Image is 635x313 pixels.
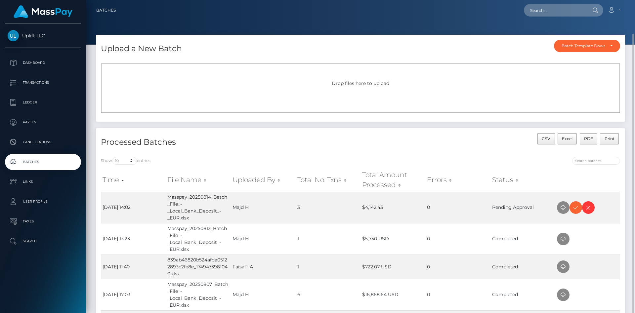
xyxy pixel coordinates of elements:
th: Uploaded By: activate to sort column ascending [231,168,296,192]
td: Masspay_20250812_Batch_File_-_Local_Bank_Deposit_-_EUR.xlsx [166,223,231,254]
th: Errors: activate to sort column ascending [425,168,490,192]
button: Print [600,133,619,144]
a: Links [5,174,81,190]
td: Completed [490,279,555,310]
td: $4,142.43 [360,192,425,223]
td: Majd H [231,223,296,254]
p: Links [8,177,78,187]
td: [DATE] 13:23 [101,223,166,254]
td: [DATE] 17:03 [101,279,166,310]
td: $16,868.64 USD [360,279,425,310]
span: Uplift LLC [5,33,81,39]
td: Completed [490,254,555,279]
img: MassPay Logo [14,5,72,18]
th: Total Amount Processed: activate to sort column ascending [360,168,425,192]
td: Masspay_20250814_Batch_File_-_Local_Bank_Deposit_-_EUR.xlsx [166,192,231,223]
a: Cancellations [5,134,81,150]
td: 6 [296,279,360,310]
span: Excel [562,136,572,141]
td: Completed [490,223,555,254]
a: Payees [5,114,81,131]
td: Majd H [231,279,296,310]
span: Drop files here to upload [332,80,389,86]
p: Ledger [8,98,78,107]
label: Show entries [101,157,150,165]
th: Status: activate to sort column ascending [490,168,555,192]
p: Batches [8,157,78,167]
td: 3 [296,192,360,223]
p: Cancellations [8,137,78,147]
h4: Processed Batches [101,137,356,148]
th: Total No. Txns: activate to sort column ascending [296,168,360,192]
button: Excel [558,133,577,144]
p: Dashboard [8,58,78,68]
th: File Name: activate to sort column ascending [166,168,231,192]
td: Pending Approval [490,192,555,223]
td: 0 [425,223,490,254]
p: Search [8,236,78,246]
input: Search batches [572,157,620,165]
a: Dashboard [5,55,81,71]
a: User Profile [5,193,81,210]
a: Batches [5,154,81,170]
td: 1 [296,223,360,254]
td: 0 [425,192,490,223]
td: $5,750 USD [360,223,425,254]
div: Batch Template Download [562,43,605,49]
p: Transactions [8,78,78,88]
td: 839ab46820b524afda05122893c2fe8e_1749473981040.xlsx [166,254,231,279]
span: PDF [584,136,593,141]
select: Showentries [112,157,137,165]
td: [DATE] 14:02 [101,192,166,223]
td: Masspay_20250807_Batch_File_-_Local_Bank_Deposit_-_EUR.xlsx [166,279,231,310]
a: Taxes [5,213,81,230]
td: 1 [296,254,360,279]
p: User Profile [8,197,78,207]
td: $722.07 USD [360,254,425,279]
td: [DATE] 11:40 [101,254,166,279]
a: Ledger [5,94,81,111]
button: CSV [537,133,555,144]
span: Print [605,136,614,141]
p: Taxes [8,216,78,226]
td: Faisal` A [231,254,296,279]
a: Search [5,233,81,250]
button: Batch Template Download [554,40,620,52]
h4: Upload a New Batch [101,43,182,55]
a: Transactions [5,74,81,91]
span: CSV [542,136,550,141]
p: Payees [8,117,78,127]
button: PDF [580,133,598,144]
a: Batches [96,3,116,17]
input: Search... [524,4,586,17]
td: 0 [425,279,490,310]
th: Time: activate to sort column ascending [101,168,166,192]
img: Uplift LLC [8,30,19,41]
td: Majd H [231,192,296,223]
td: 0 [425,254,490,279]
